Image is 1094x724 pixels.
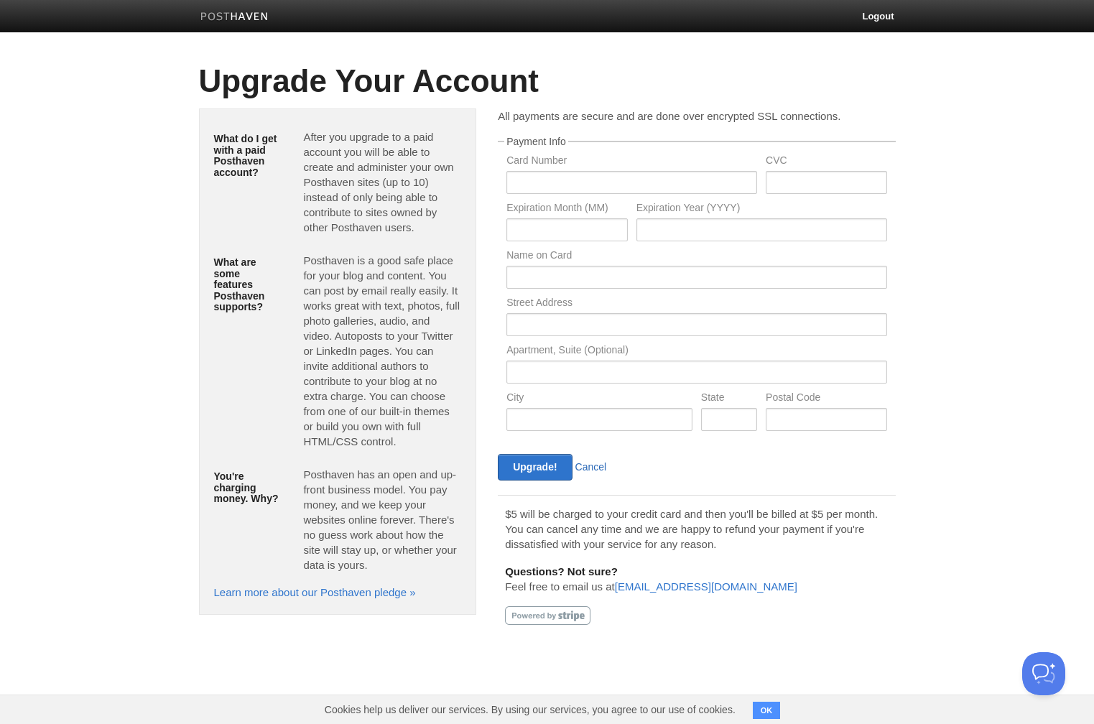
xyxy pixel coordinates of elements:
[506,250,886,264] label: Name on Card
[753,702,781,719] button: OK
[214,586,416,598] a: Learn more about our Posthaven pledge »
[498,454,572,481] input: Upgrade!
[199,64,896,98] h1: Upgrade Your Account
[766,392,886,406] label: Postal Code
[506,345,886,358] label: Apartment, Suite (Optional)
[214,257,282,312] h5: What are some features Posthaven supports?
[701,392,757,406] label: State
[636,203,887,216] label: Expiration Year (YYYY)
[200,12,269,23] img: Posthaven-bar
[303,253,461,449] p: Posthaven is a good safe place for your blog and content. You can post by email really easily. It...
[504,136,568,147] legend: Payment Info
[506,203,627,216] label: Expiration Month (MM)
[505,565,618,577] b: Questions? Not sure?
[1022,652,1065,695] iframe: Help Scout Beacon - Open
[214,134,282,178] h5: What do I get with a paid Posthaven account?
[506,297,886,311] label: Street Address
[506,392,692,406] label: City
[506,155,757,169] label: Card Number
[310,695,750,724] span: Cookies help us deliver our services. By using our services, you agree to our use of cookies.
[766,155,886,169] label: CVC
[303,129,461,235] p: After you upgrade to a paid account you will be able to create and administer your own Posthaven ...
[575,461,607,473] a: Cancel
[505,564,888,594] p: Feel free to email us at
[303,467,461,572] p: Posthaven has an open and up-front business model. You pay money, and we keep your websites onlin...
[498,108,895,124] p: All payments are secure and are done over encrypted SSL connections.
[505,506,888,552] p: $5 will be charged to your credit card and then you'll be billed at $5 per month. You can cancel ...
[214,471,282,504] h5: You're charging money. Why?
[615,580,797,593] a: [EMAIL_ADDRESS][DOMAIN_NAME]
